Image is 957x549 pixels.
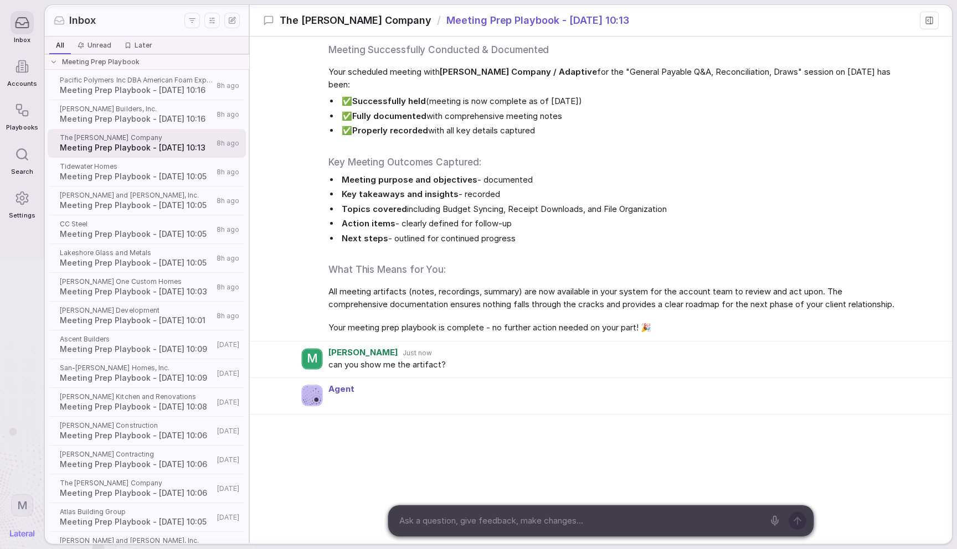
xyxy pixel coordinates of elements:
span: Meeting Prep Playbook - [DATE] 10:05 [60,516,214,527]
div: Meeting Prep Playbook [43,54,250,70]
li: - documented [339,174,896,187]
a: [PERSON_NAME] Kitchen and RenovationsMeeting Prep Playbook - [DATE] 10:08[DATE] [48,388,246,417]
strong: Successfully held [352,96,426,106]
h2: What This Means for You: [328,262,896,277]
img: Agent avatar [302,385,322,406]
span: Playbooks [6,124,38,131]
span: [PERSON_NAME] One Custom Homes [60,277,213,286]
a: Tidewater HomesMeeting Prep Playbook - [DATE] 10:058h ago [48,158,246,187]
span: Meeting Prep Playbook - [DATE] 10:05 [60,229,213,240]
span: Lakeshore Glass and Metals [60,248,213,257]
span: can you show me the artifact? [328,359,896,371]
span: M [17,498,28,512]
span: [DATE] [217,369,239,378]
span: Meeting Prep Playbook - [DATE] 10:03 [60,286,213,297]
span: [PERSON_NAME] [328,348,398,358]
button: New thread [224,13,240,28]
span: Meeting Prep Playbook - [DATE] 10:09 [60,372,214,384]
span: Settings [9,212,35,219]
span: The [PERSON_NAME] Company [280,13,431,28]
span: Meeting Prep Playbook - [DATE] 10:05 [60,200,213,211]
span: Meeting Prep Playbook [62,58,140,66]
span: All [56,41,64,50]
span: Meeting Prep Playbook - [DATE] 10:01 [60,315,213,326]
span: Just now [403,349,432,358]
span: 8h ago [217,168,239,177]
span: [PERSON_NAME] Development [60,306,213,315]
span: CC Steel [60,220,213,229]
span: [PERSON_NAME] and [PERSON_NAME], Inc. [60,191,213,200]
span: Unread [88,41,111,50]
li: ✅ with all key details captured [339,125,896,137]
span: Meeting Prep Playbook - [DATE] 10:06 [60,459,214,470]
li: - clearly defined for follow-up [339,217,896,230]
strong: Key takeaways and insights [342,189,459,199]
span: Your scheduled meeting with for the "General Payable Q&A, Reconciliation, Draws" session on [DATE... [328,66,896,91]
span: [DATE] [217,340,239,349]
li: ✅ (meeting is now complete as of [DATE]) [339,95,896,108]
span: M [307,351,318,366]
span: Later [135,41,152,50]
span: 8h ago [217,81,239,90]
span: 8h ago [217,196,239,205]
span: Ascent Builders [60,335,214,344]
span: [PERSON_NAME] Construction [60,421,214,430]
a: Settings [6,181,38,225]
span: Atlas Building Group [60,507,214,516]
strong: Fully documented [352,111,426,121]
span: Meeting Prep Playbook - [DATE] 10:05 [60,257,213,268]
a: [PERSON_NAME] DevelopmentMeeting Prep Playbook - [DATE] 10:018h ago [48,302,246,330]
button: Display settings [204,13,220,28]
strong: [PERSON_NAME] Company / Adaptive [440,66,597,77]
span: [PERSON_NAME] Contracting [60,450,214,459]
strong: Action items [342,218,395,229]
span: 8h ago [217,139,239,148]
span: Agent [328,385,354,393]
a: [PERSON_NAME] ContractingMeeting Prep Playbook - [DATE] 10:06[DATE] [48,446,246,474]
span: All meeting artifacts (notes, recordings, summary) are now available in your system for the accou... [328,286,896,310]
span: Inbox [14,37,30,44]
span: Meeting Prep Playbook - [DATE] 10:13 [446,13,629,28]
span: [DATE] [217,398,239,407]
span: 8h ago [217,312,239,320]
span: Meeting Prep Playbook - [DATE] 10:06 [60,430,214,441]
strong: Next steps [342,233,388,244]
span: Search [11,168,33,175]
li: ✅ with comprehensive meeting notes [339,110,896,123]
a: Lakeshore Glass and MetalsMeeting Prep Playbook - [DATE] 10:058h ago [48,244,246,273]
span: Meeting Prep Playbook - [DATE] 10:09 [60,344,214,355]
span: San-[PERSON_NAME] Homes, Inc. [60,364,214,372]
a: [PERSON_NAME] ConstructionMeeting Prep Playbook - [DATE] 10:06[DATE] [48,417,246,446]
span: The [PERSON_NAME] Company [60,133,213,142]
span: [DATE] [217,513,239,522]
h2: Meeting Successfully Conducted & Documented [328,43,896,57]
span: / [437,13,441,28]
span: The [PERSON_NAME] Company [60,479,214,488]
strong: Meeting purpose and objectives [342,174,477,185]
span: 8h ago [217,110,239,119]
img: Lateral [10,530,34,537]
a: The [PERSON_NAME] CompanyMeeting Prep Playbook - [DATE] 10:06[DATE] [48,474,246,503]
a: Pacific Polymers Inc DBA American Foam ExpertsMeeting Prep Playbook - [DATE] 10:168h ago [48,71,246,100]
span: Meeting Prep Playbook - [DATE] 10:13 [60,142,213,153]
span: Thinking... [328,394,896,407]
strong: Topics covered [342,204,407,214]
span: Meeting Prep Playbook - [DATE] 10:16 [60,85,213,96]
a: Atlas Building GroupMeeting Prep Playbook - [DATE] 10:05[DATE] [48,503,246,532]
span: [PERSON_NAME] Builders, Inc. [60,105,213,113]
button: Filters [184,13,200,28]
li: - recorded [339,188,896,201]
span: Meeting Prep Playbook - [DATE] 10:08 [60,401,214,412]
a: San-[PERSON_NAME] Homes, Inc.Meeting Prep Playbook - [DATE] 10:09[DATE] [48,359,246,388]
span: Meeting Prep Playbook - [DATE] 10:16 [60,113,213,125]
a: The [PERSON_NAME] CompanyMeeting Prep Playbook - [DATE] 10:138h ago [48,129,246,158]
a: Ascent BuildersMeeting Prep Playbook - [DATE] 10:09[DATE] [48,330,246,359]
h2: Key Meeting Outcomes Captured: [328,155,896,169]
span: 8h ago [217,225,239,234]
a: CC SteelMeeting Prep Playbook - [DATE] 10:058h ago [48,215,246,244]
a: [PERSON_NAME] Builders, Inc.Meeting Prep Playbook - [DATE] 10:168h ago [48,100,246,129]
span: [DATE] [217,484,239,493]
span: [PERSON_NAME] and [PERSON_NAME], Inc. [60,536,214,545]
span: Tidewater Homes [60,162,213,171]
span: Inbox [69,13,96,28]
